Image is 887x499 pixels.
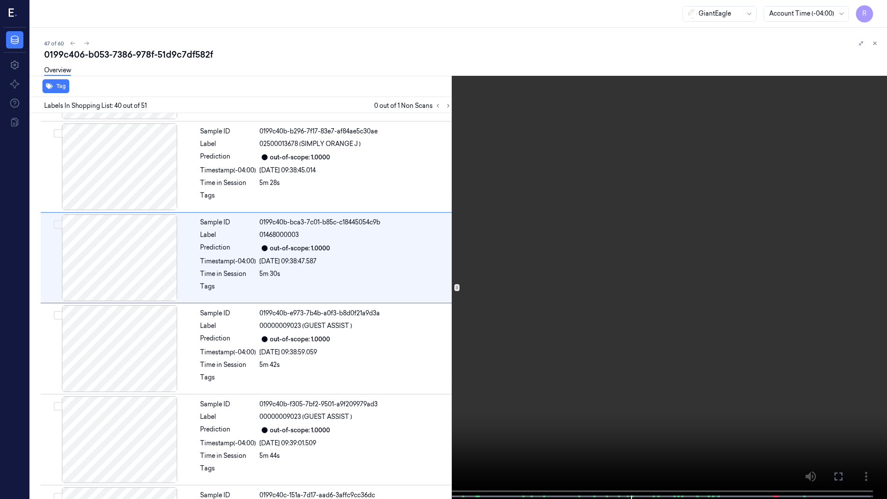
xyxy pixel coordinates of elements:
button: Select row [54,220,62,229]
div: Sample ID [200,218,256,227]
div: Prediction [200,152,256,162]
div: out-of-scope: 1.0000 [270,426,330,435]
div: 5m 30s [259,269,452,279]
button: Select row [54,311,62,320]
div: [DATE] 09:38:45.014 [259,166,452,175]
div: Sample ID [200,127,256,136]
div: 0199c40b-bca3-7c01-b85c-c18445054c9b [259,218,452,227]
div: Time in Session [200,178,256,188]
div: Tags [200,464,256,478]
div: Time in Session [200,269,256,279]
span: 01468000003 [259,230,299,240]
div: Time in Session [200,360,256,369]
div: Prediction [200,243,256,253]
div: 0199c406-b053-7386-978f-51d9c7df582f [44,49,880,61]
div: Prediction [200,425,256,435]
div: Timestamp (-04:00) [200,166,256,175]
div: Label [200,230,256,240]
span: 47 of 60 [44,40,64,47]
div: Timestamp (-04:00) [200,257,256,266]
div: 0199c40b-e973-7b4b-a0f3-b8d0f21a9d3a [259,309,452,318]
div: 5m 28s [259,178,452,188]
div: Timestamp (-04:00) [200,439,256,448]
div: Timestamp (-04:00) [200,348,256,357]
span: 02500013678 (SIMPLY ORANGE J ) [259,139,361,149]
div: Prediction [200,334,256,344]
div: 5m 42s [259,360,452,369]
div: Time in Session [200,451,256,460]
div: Sample ID [200,400,256,409]
div: Label [200,139,256,149]
div: Tags [200,282,256,296]
div: Label [200,321,256,331]
span: 0 out of 1 Non Scans [374,100,453,111]
div: Sample ID [200,309,256,318]
span: 00000009023 (GUEST ASSIST ) [259,321,352,331]
div: out-of-scope: 1.0000 [270,244,330,253]
div: [DATE] 09:38:47.587 [259,257,452,266]
div: 0199c40b-f305-7bf2-9501-a9f209979ad3 [259,400,452,409]
div: out-of-scope: 1.0000 [270,153,330,162]
div: Label [200,412,256,421]
button: R [856,5,873,23]
span: 00000009023 (GUEST ASSIST ) [259,412,352,421]
div: Tags [200,373,256,387]
a: Overview [44,66,71,76]
span: Labels In Shopping List: 40 out of 51 [44,101,147,110]
button: Tag [42,79,69,93]
div: [DATE] 09:39:01.509 [259,439,452,448]
button: Select row [54,402,62,411]
div: out-of-scope: 1.0000 [270,335,330,344]
div: Tags [200,191,256,205]
div: 0199c40b-b296-7f17-83e7-af84ae5c30ae [259,127,452,136]
div: 5m 44s [259,451,452,460]
button: Select row [54,129,62,138]
div: [DATE] 09:38:59.059 [259,348,452,357]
